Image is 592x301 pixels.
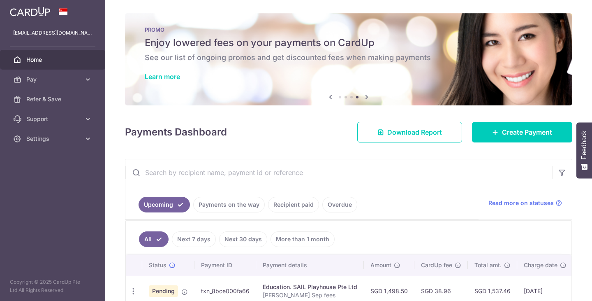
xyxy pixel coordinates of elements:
span: Settings [26,135,81,143]
span: Charge date [524,261,557,269]
span: Home [26,56,81,64]
span: CardUp fee [421,261,452,269]
button: Feedback - Show survey [576,122,592,178]
span: Download Report [387,127,442,137]
span: Total amt. [474,261,502,269]
th: Payment details [256,254,364,276]
span: Amount [370,261,391,269]
span: Read more on statuses [488,199,554,207]
img: Latest Promos banner [125,13,572,105]
a: Payments on the way [193,197,265,212]
input: Search by recipient name, payment id or reference [125,159,552,186]
a: Next 30 days [219,231,267,247]
span: Refer & Save [26,95,81,103]
span: Create Payment [502,127,552,137]
span: Pending [149,285,178,297]
span: Pay [26,75,81,84]
a: Create Payment [472,122,572,142]
a: Overdue [322,197,357,212]
p: [PERSON_NAME] Sep fees [263,291,357,299]
img: CardUp [10,7,50,16]
iframe: Opens a widget where you can find more information [539,276,584,297]
th: Payment ID [194,254,256,276]
p: [EMAIL_ADDRESS][DOMAIN_NAME] [13,29,92,37]
a: Download Report [357,122,462,142]
div: Education. SAIL Playhouse Pte Ltd [263,283,357,291]
a: All [139,231,169,247]
a: More than 1 month [271,231,335,247]
a: Upcoming [139,197,190,212]
a: Next 7 days [172,231,216,247]
a: Learn more [145,72,180,81]
span: Feedback [580,131,588,159]
a: Recipient paid [268,197,319,212]
span: Support [26,115,81,123]
h4: Payments Dashboard [125,125,227,140]
span: Status [149,261,166,269]
a: Read more on statuses [488,199,562,207]
h6: See our list of ongoing promos and get discounted fees when making payments [145,53,553,63]
p: PROMO [145,26,553,33]
h5: Enjoy lowered fees on your payments on CardUp [145,36,553,49]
